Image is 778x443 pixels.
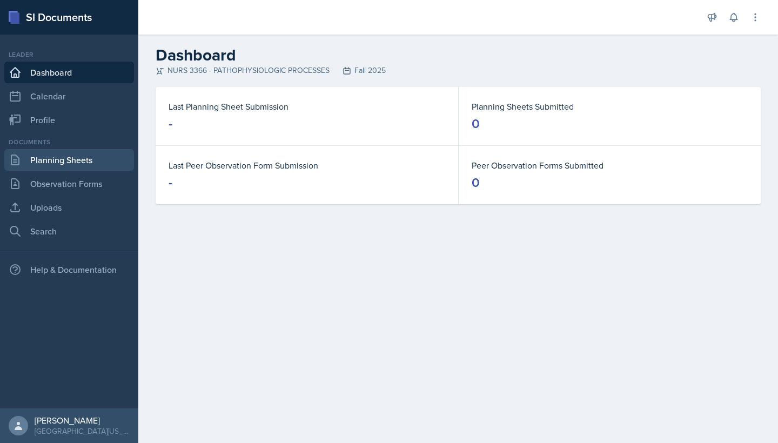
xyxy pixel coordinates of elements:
dt: Planning Sheets Submitted [472,100,748,113]
div: Documents [4,137,134,147]
div: - [169,115,172,132]
div: NURS 3366 - PATHOPHYSIOLOGIC PROCESSES Fall 2025 [156,65,761,76]
div: 0 [472,115,480,132]
a: Planning Sheets [4,149,134,171]
dt: Peer Observation Forms Submitted [472,159,748,172]
div: [GEOGRAPHIC_DATA][US_STATE] [35,426,130,437]
div: Help & Documentation [4,259,134,280]
div: - [169,174,172,191]
div: Leader [4,50,134,59]
dt: Last Planning Sheet Submission [169,100,445,113]
div: 0 [472,174,480,191]
div: [PERSON_NAME] [35,415,130,426]
a: Search [4,220,134,242]
a: Dashboard [4,62,134,83]
a: Profile [4,109,134,131]
a: Uploads [4,197,134,218]
dt: Last Peer Observation Form Submission [169,159,445,172]
h2: Dashboard [156,45,761,65]
a: Calendar [4,85,134,107]
a: Observation Forms [4,173,134,194]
